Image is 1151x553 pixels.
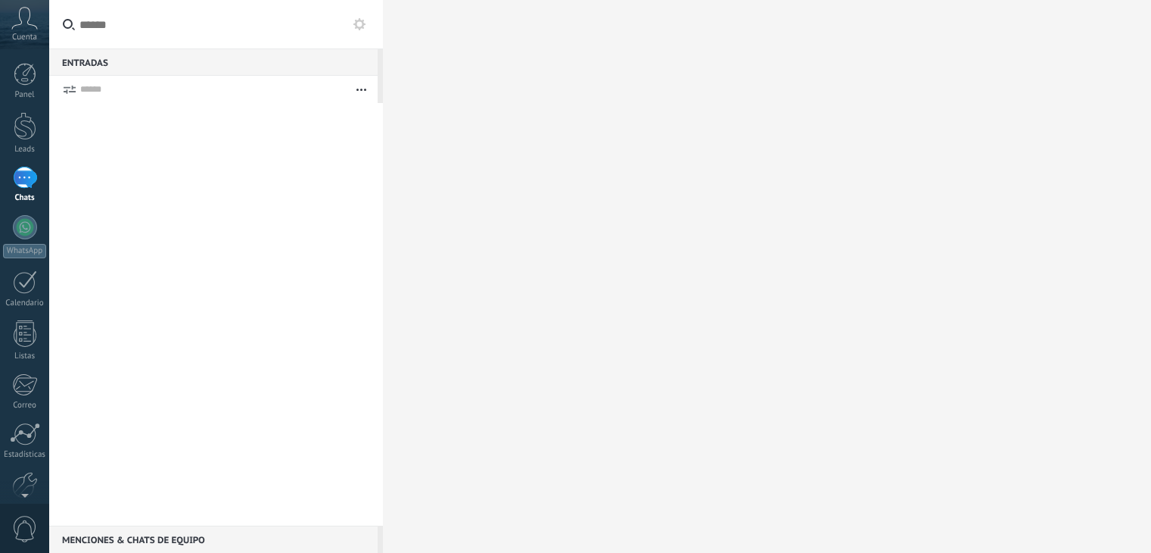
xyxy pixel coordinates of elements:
[3,298,47,308] div: Calendario
[3,401,47,411] div: Correo
[49,48,378,76] div: Entradas
[3,193,47,203] div: Chats
[3,90,47,100] div: Panel
[12,33,37,42] span: Cuenta
[345,76,378,103] button: Más
[3,244,46,258] div: WhatsApp
[3,351,47,361] div: Listas
[49,526,378,553] div: Menciones & Chats de equipo
[3,450,47,460] div: Estadísticas
[3,145,47,155] div: Leads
